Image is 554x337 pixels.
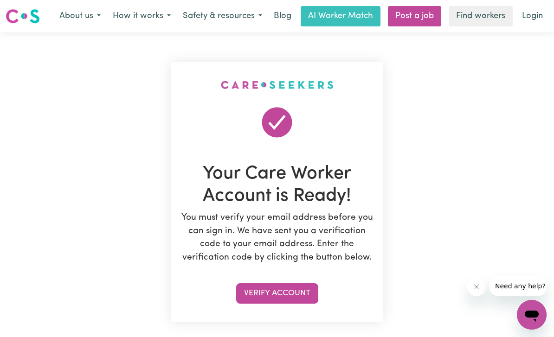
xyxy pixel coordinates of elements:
button: Safety & resources [177,6,268,26]
a: AI Worker Match [301,6,380,26]
a: Find workers [449,6,513,26]
h1: Your Care Worker Account is Ready! [180,163,374,208]
button: About us [53,6,107,26]
a: Post a job [388,6,441,26]
a: Blog [268,6,297,26]
button: How it works [107,6,177,26]
iframe: Button to launch messaging window [517,300,547,330]
iframe: Message from company [490,276,547,296]
a: Login [516,6,548,26]
iframe: Close message [467,278,486,296]
img: Careseekers logo [6,8,40,25]
p: You must verify your email address before you can sign in. We have sent you a verification code t... [180,211,374,265]
a: Careseekers logo [6,6,40,27]
button: Verify Account [236,283,318,304]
